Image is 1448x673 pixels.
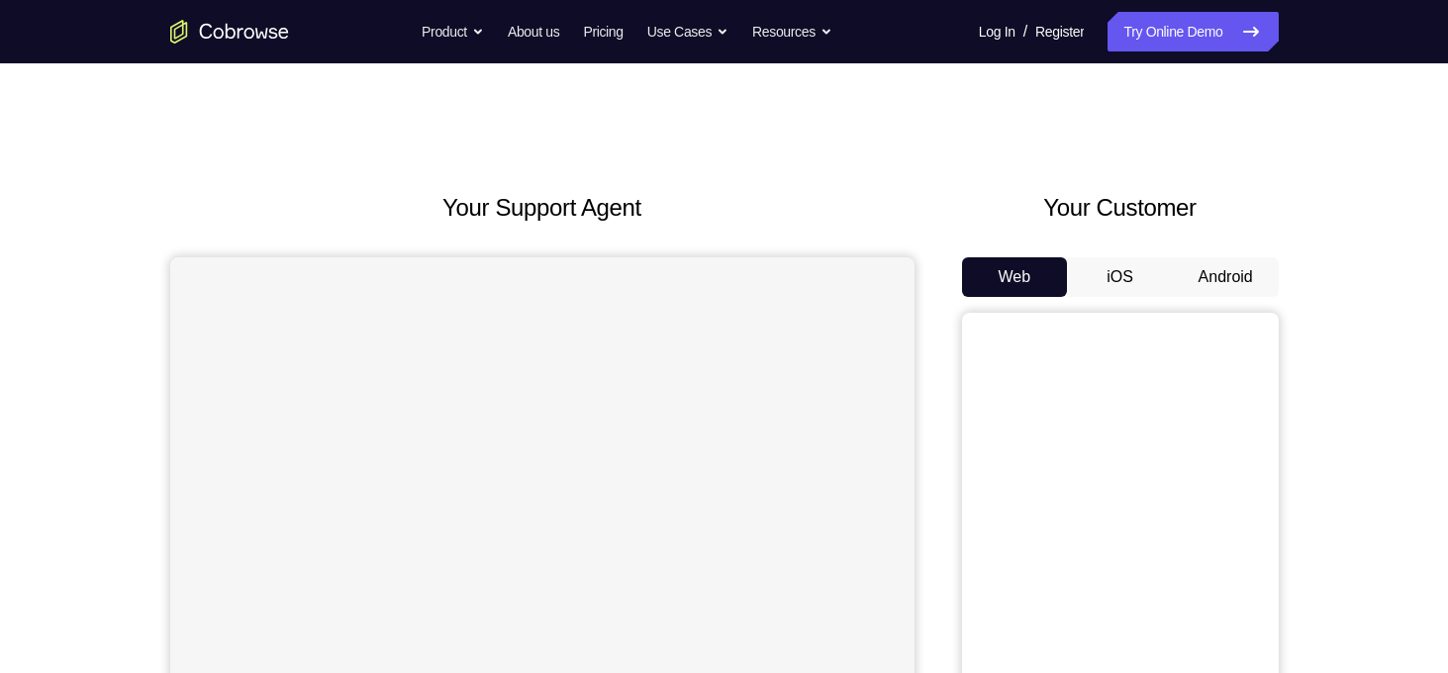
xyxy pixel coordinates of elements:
[508,12,559,51] a: About us
[422,12,484,51] button: Product
[1173,257,1279,297] button: Android
[1108,12,1278,51] a: Try Online Demo
[962,190,1279,226] h2: Your Customer
[1035,12,1084,51] a: Register
[583,12,623,51] a: Pricing
[1067,257,1173,297] button: iOS
[752,12,832,51] button: Resources
[962,257,1068,297] button: Web
[979,12,1015,51] a: Log In
[1023,20,1027,44] span: /
[170,190,915,226] h2: Your Support Agent
[647,12,728,51] button: Use Cases
[170,20,289,44] a: Go to the home page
